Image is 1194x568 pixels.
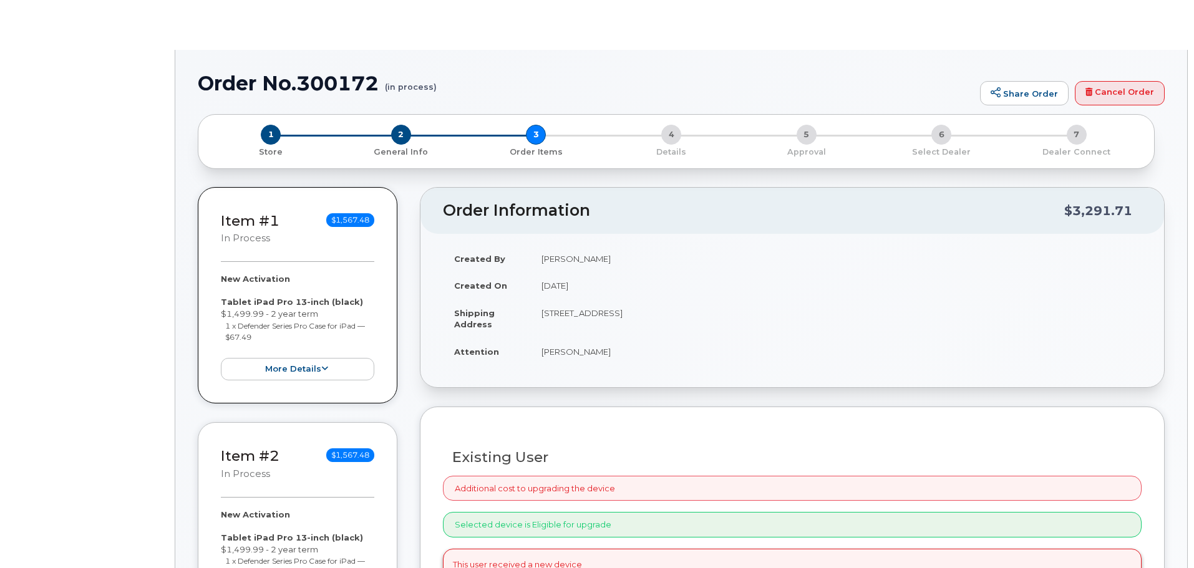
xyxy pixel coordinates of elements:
[443,202,1064,219] h2: Order Information
[454,254,505,264] strong: Created By
[221,274,290,284] strong: New Activation
[1075,81,1165,106] a: Cancel Order
[334,145,469,158] a: 2 General Info
[530,299,1142,338] td: [STREET_ADDRESS]
[530,338,1142,365] td: [PERSON_NAME]
[221,233,270,244] small: in process
[221,273,374,380] div: $1,499.99 - 2 year term
[221,358,374,381] button: more details
[454,347,499,357] strong: Attention
[339,147,464,158] p: General Info
[221,212,279,229] a: Item #1
[221,468,270,479] small: in process
[454,281,507,291] strong: Created On
[530,245,1142,272] td: [PERSON_NAME]
[530,272,1142,299] td: [DATE]
[213,147,329,158] p: Store
[443,476,1142,501] div: Additional cost to upgrading the device
[221,297,363,307] strong: Tablet iPad Pro 13-inch (black)
[221,532,363,542] strong: Tablet iPad Pro 13-inch (black)
[385,72,437,92] small: (in process)
[1064,199,1132,223] div: $3,291.71
[326,448,374,462] span: $1,567.48
[261,125,281,145] span: 1
[391,125,411,145] span: 2
[980,81,1069,106] a: Share Order
[221,447,279,465] a: Item #2
[221,509,290,519] strong: New Activation
[225,321,365,342] small: 1 x Defender Series Pro Case for iPad — $67.49
[443,512,1142,537] div: Selected device is Eligible for upgrade
[198,72,974,94] h1: Order No.300172
[452,450,1132,465] h3: Existing User
[326,213,374,227] span: $1,567.48
[454,308,495,330] strong: Shipping Address
[208,145,334,158] a: 1 Store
